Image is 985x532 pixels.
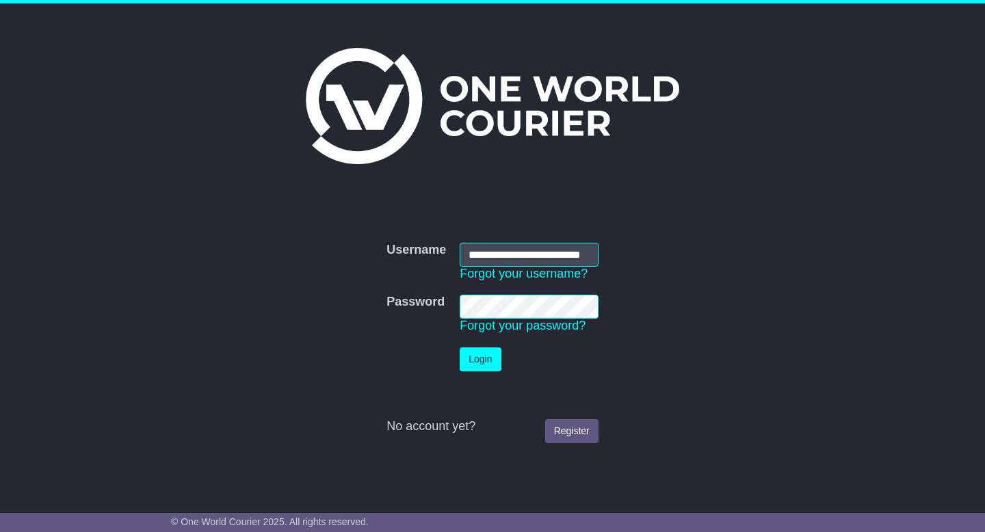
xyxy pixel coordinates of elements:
[171,516,369,527] span: © One World Courier 2025. All rights reserved.
[460,319,586,332] a: Forgot your password?
[460,267,588,280] a: Forgot your username?
[306,48,679,164] img: One World
[386,419,599,434] div: No account yet?
[460,347,501,371] button: Login
[386,295,445,310] label: Password
[545,419,599,443] a: Register
[386,243,446,258] label: Username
